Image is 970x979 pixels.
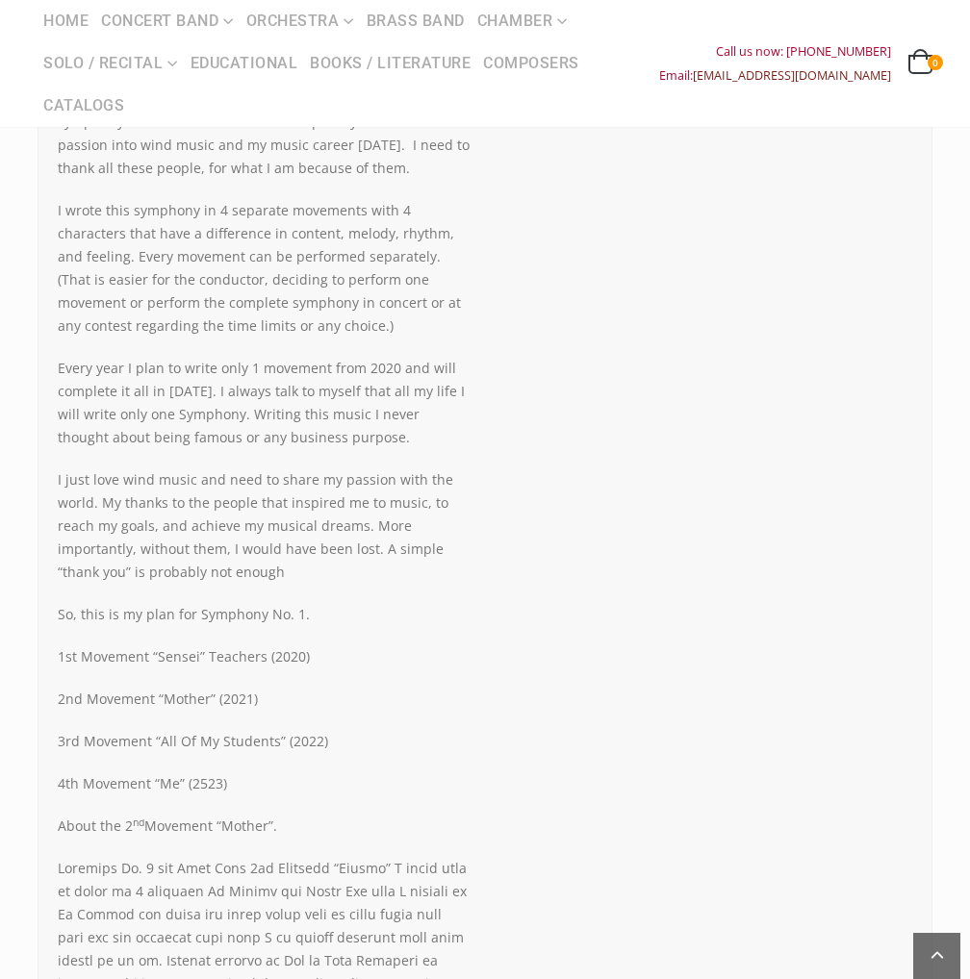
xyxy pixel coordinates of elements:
a: Educational [185,42,304,85]
sup: nd [133,816,144,829]
p: 2nd Movement “Mother” (2021) [58,688,471,711]
a: Catalogs [38,85,130,127]
a: Books / Literature [304,42,476,85]
div: Call us now: [PHONE_NUMBER] [659,39,891,63]
p: 1st Movement “Sensei” Teachers (2020) [58,645,471,668]
a: [EMAIL_ADDRESS][DOMAIN_NAME] [693,67,891,84]
a: Solo / Recital [38,42,184,85]
a: Composers [477,42,585,85]
div: Email: [659,63,891,88]
p: Every year I plan to write only 1 movement from 2020 and will complete it all in [DATE]. I always... [58,357,471,449]
p: I just love wind music and need to share my passion with the world. My thanks to the people that ... [58,468,471,584]
p: 4th Movement “Me” (2523) [58,772,471,795]
p: About the 2 Movement “Mother”. [58,815,471,838]
p: 3rd Movement “All Of My Students” (2022) [58,730,471,753]
p: So, this is my plan for Symphony No. 1. [58,603,471,626]
iframe: Mother from Symphony No.1 for Winds (2nd Movement) By Suranaree Girls Wind Symphony 2025 [499,64,912,296]
span: 0 [928,55,943,70]
p: I wrote this symphony in 4 separate movements with 4 characters that have a difference in content... [58,199,471,338]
